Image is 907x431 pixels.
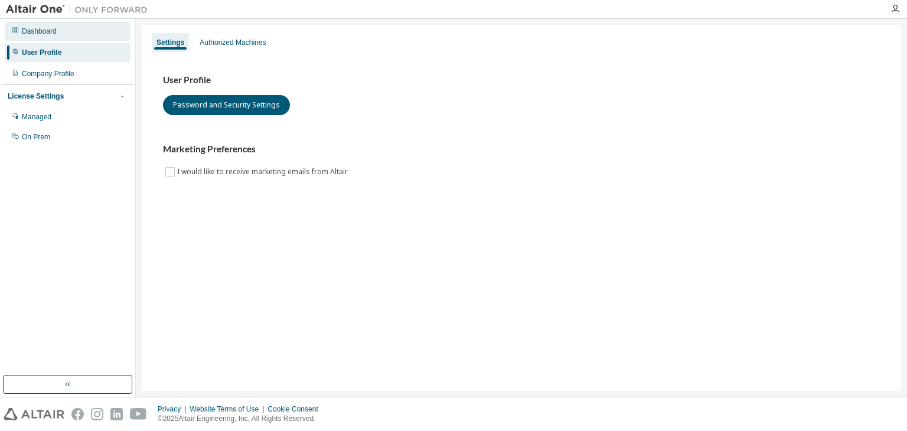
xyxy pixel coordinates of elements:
[200,38,266,47] div: Authorized Machines
[163,74,880,86] h3: User Profile
[22,132,50,142] div: On Prem
[4,408,64,420] img: altair_logo.svg
[8,92,64,101] div: License Settings
[22,48,61,57] div: User Profile
[158,404,190,414] div: Privacy
[71,408,84,420] img: facebook.svg
[22,27,57,36] div: Dashboard
[267,404,325,414] div: Cookie Consent
[91,408,103,420] img: instagram.svg
[130,408,147,420] img: youtube.svg
[156,38,184,47] div: Settings
[110,408,123,420] img: linkedin.svg
[190,404,267,414] div: Website Terms of Use
[158,414,325,424] p: © 2025 Altair Engineering, Inc. All Rights Reserved.
[163,143,880,155] h3: Marketing Preferences
[22,69,74,79] div: Company Profile
[163,95,290,115] button: Password and Security Settings
[22,112,51,122] div: Managed
[177,165,350,179] label: I would like to receive marketing emails from Altair
[6,4,154,15] img: Altair One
